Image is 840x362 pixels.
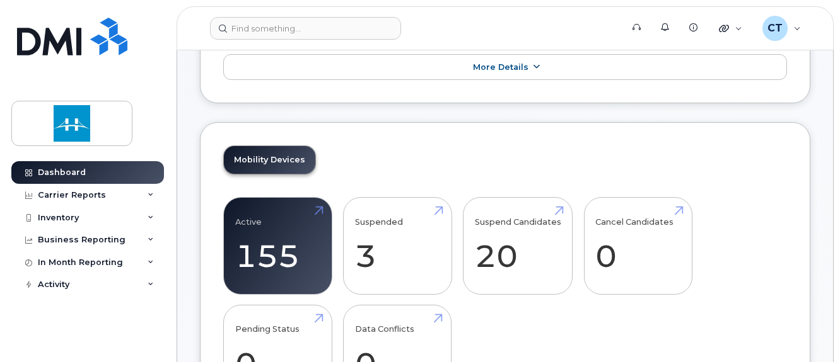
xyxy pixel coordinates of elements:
[767,21,783,36] span: CT
[355,205,440,288] a: Suspended 3
[224,146,315,174] a: Mobility Devices
[595,205,680,288] a: Cancel Candidates 0
[473,62,528,72] span: More Details
[210,17,401,40] input: Find something...
[754,16,810,41] div: Clearbridge Tech
[235,205,320,288] a: Active 155
[475,205,561,288] a: Suspend Candidates 20
[710,16,751,41] div: Quicklinks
